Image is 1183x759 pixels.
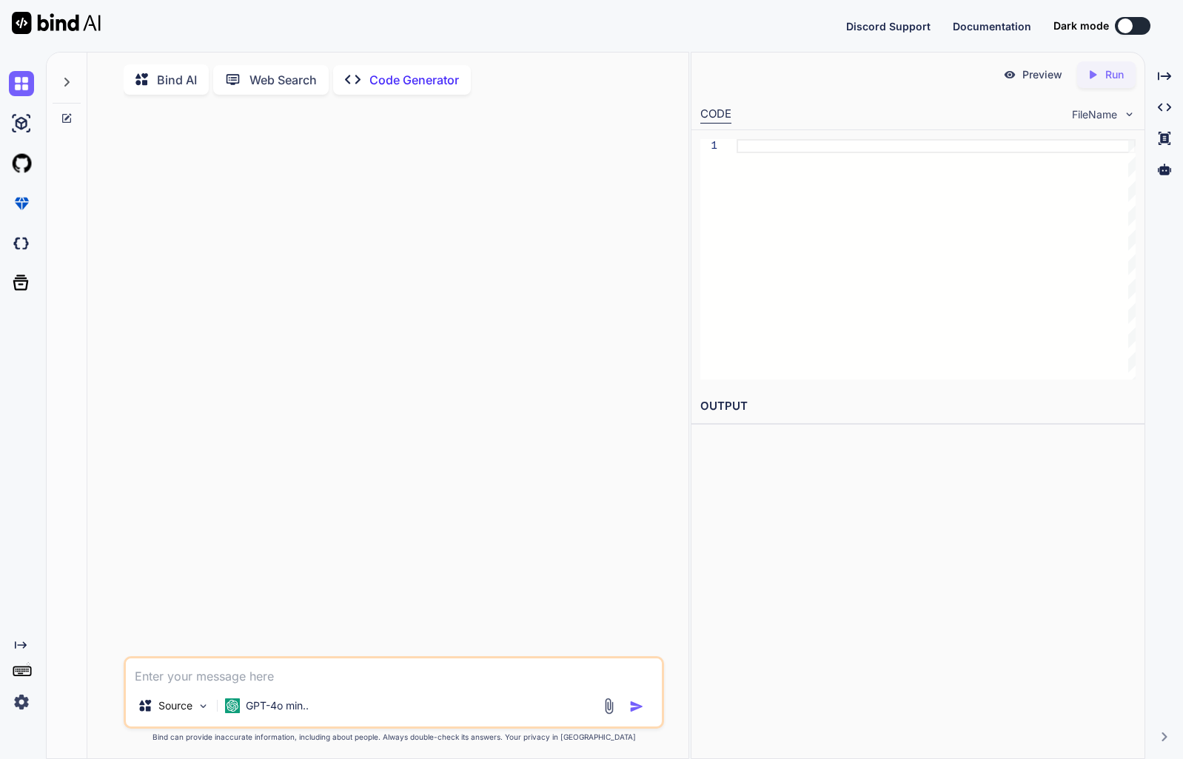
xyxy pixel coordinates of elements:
img: githubLight [9,151,34,176]
p: Preview [1022,67,1062,82]
img: darkCloudIdeIcon [9,231,34,256]
img: preview [1003,68,1016,81]
span: Dark mode [1053,18,1109,33]
div: 1 [700,139,717,153]
img: GPT-4o mini [225,698,240,713]
div: CODE [700,106,731,124]
img: chat [9,71,34,96]
img: attachment [600,698,617,715]
h2: OUTPUT [691,389,1145,424]
p: Code Generator [369,71,459,89]
p: Bind AI [157,71,197,89]
img: icon [629,699,644,714]
img: ai-studio [9,111,34,136]
span: Documentation [953,20,1031,33]
span: FileName [1072,107,1117,122]
button: Discord Support [846,18,931,34]
img: Bind AI [12,12,101,34]
img: settings [9,689,34,715]
button: Documentation [953,18,1031,34]
p: Bind can provide inaccurate information, including about people. Always double-check its answers.... [124,732,664,743]
p: Source [158,698,192,713]
p: GPT-4o min.. [246,698,309,713]
p: Web Search [249,71,317,89]
img: chevron down [1123,108,1136,121]
span: Discord Support [846,20,931,33]
img: premium [9,191,34,216]
img: Pick Models [197,700,210,712]
p: Run [1105,67,1124,82]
